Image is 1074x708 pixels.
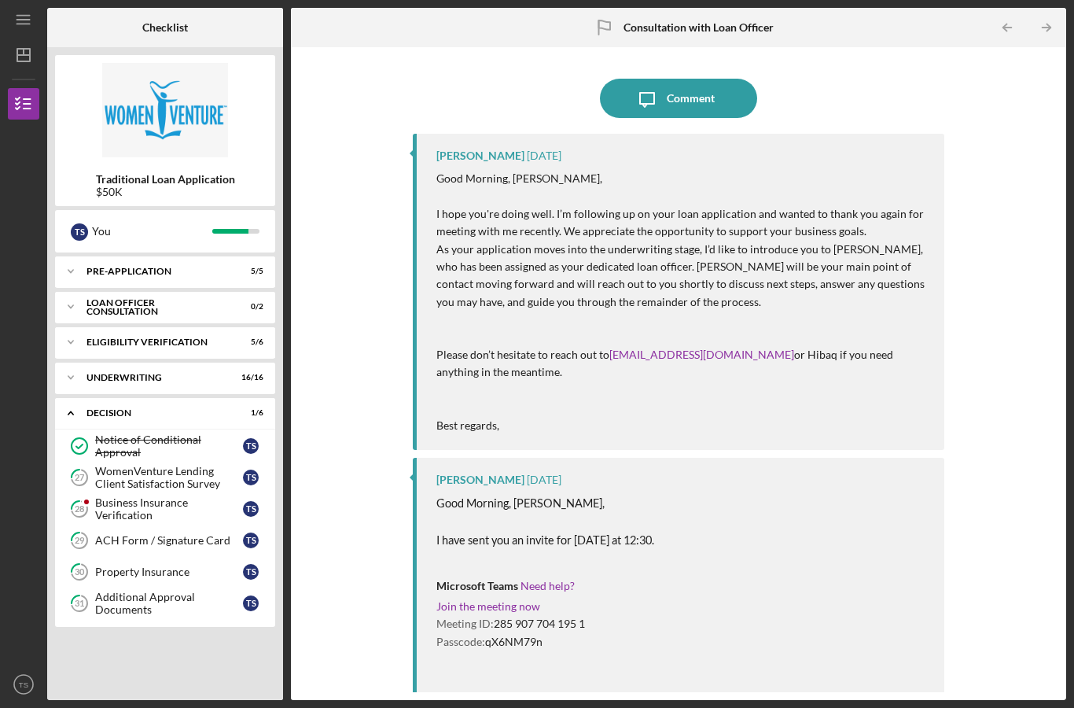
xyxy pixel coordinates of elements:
[623,21,774,34] b: Consultation with Loan Officer
[95,591,243,616] div: Additional Approval Documents
[609,348,794,361] a: [EMAIL_ADDRESS][DOMAIN_NAME]
[436,496,605,510] span: Good Morning, [PERSON_NAME],
[436,170,929,187] p: Good Morning, [PERSON_NAME],
[63,493,267,525] a: 28Business Insurance VerificationTS
[95,534,243,547] div: ACH Form / Signature Card
[96,173,235,186] b: Traditional Loan Application
[436,149,524,162] div: [PERSON_NAME]
[95,465,243,490] div: WomenVenture Lending Client Satisfaction Survey
[75,536,85,546] tspan: 29
[436,205,929,241] p: I hope you're doing well. I’m following up on your loan application and wanted to thank you again...
[436,579,518,592] span: Microsoft Teams
[243,596,259,611] div: T S
[75,473,85,483] tspan: 27
[235,267,263,276] div: 5 / 5
[436,346,929,382] p: Please don’t hesitate to reach out to or Hibaq if you need anything in the meantime.
[527,149,561,162] time: 2025-05-09 12:49
[95,496,243,522] div: Business Insurance Verification
[86,267,224,276] div: Pre-Application
[63,556,267,588] a: 30Property InsuranceTS
[436,474,524,486] div: [PERSON_NAME]
[235,302,263,312] div: 0 / 2
[235,337,263,347] div: 5 / 6
[55,63,275,157] img: Product logo
[95,566,243,578] div: Property Insurance
[92,218,212,245] div: You
[63,462,267,493] a: 27WomenVenture Lending Client Satisfaction SurveyTS
[19,680,28,689] text: TS
[86,337,224,347] div: Eligibility Verification
[243,438,259,454] div: T S
[235,408,263,418] div: 1 / 6
[494,617,585,630] span: 285 907 704 195 1
[86,298,224,316] div: Loan Officer Consultation
[142,21,188,34] b: Checklist
[95,433,243,459] div: Notice of Conditional Approval
[485,635,543,648] span: qX6NM79n
[527,474,561,486] time: 2025-04-24 13:37
[436,241,929,312] p: As your application moves into the underwriting stage, I’d like to introduce you to [PERSON_NAME]...
[436,599,540,613] a: Join the meeting now
[243,470,259,485] div: T S
[63,430,267,462] a: Notice of Conditional ApprovalTS
[667,79,715,118] div: Comment
[71,223,88,241] div: T S
[600,79,757,118] button: Comment
[63,525,267,556] a: 29ACH Form / Signature CardTS
[520,579,575,592] a: Need help?
[436,417,929,434] p: Best regards,
[63,588,267,619] a: 31Additional Approval DocumentsTS
[436,617,494,630] span: Meeting ID:
[75,567,85,577] tspan: 30
[235,373,263,382] div: 16 / 16
[243,501,259,517] div: T S
[436,533,654,547] span: I have sent you an invite for [DATE] at 12:30.
[75,599,84,609] tspan: 31
[8,669,39,700] button: TS
[436,635,485,648] span: Passcode:
[86,373,224,382] div: Underwriting
[243,564,259,580] div: T S
[86,408,224,418] div: Decision
[243,533,259,548] div: T S
[75,504,84,514] tspan: 28
[96,186,235,198] div: $50K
